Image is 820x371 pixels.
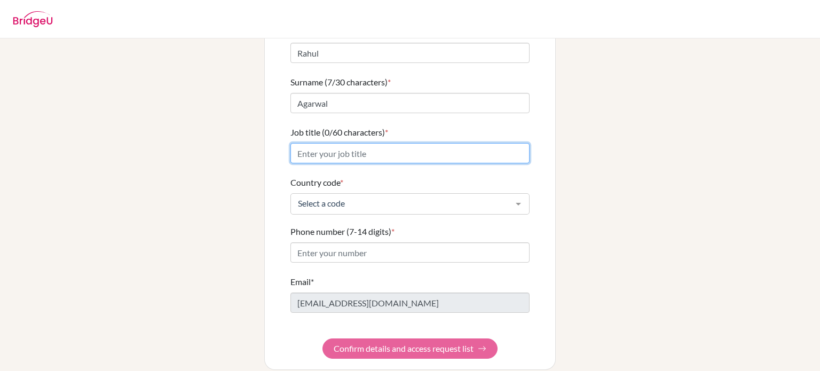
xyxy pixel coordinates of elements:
[290,275,314,288] label: Email*
[295,198,508,209] span: Select a code
[290,43,530,63] input: Enter your first name
[290,225,395,238] label: Phone number (7-14 digits)
[290,176,343,189] label: Country code
[290,143,530,163] input: Enter your job title
[13,11,53,27] img: BridgeU logo
[290,93,530,113] input: Enter your surname
[290,242,530,263] input: Enter your number
[290,126,388,139] label: Job title (0/60 characters)
[290,76,391,89] label: Surname (7/30 characters)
